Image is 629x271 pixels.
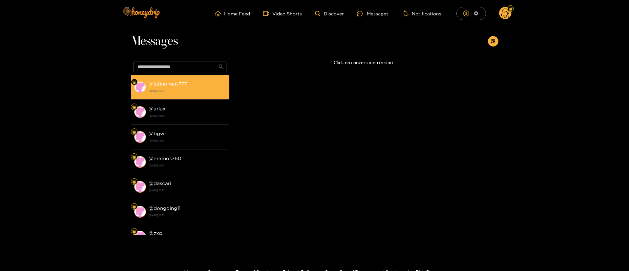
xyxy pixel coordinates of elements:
[132,230,136,234] img: Fan Level
[491,39,495,44] span: appstore-add
[263,10,302,16] a: Video Shorts
[315,11,344,16] a: Discover
[229,59,498,67] p: Click on conversation to start
[149,187,226,193] strong: [DATE] 13:17
[463,10,472,16] span: dollar
[134,206,146,218] img: conversation
[131,33,178,49] span: Messages
[134,231,146,242] img: conversation
[132,105,136,109] img: Fan Level
[149,138,226,144] strong: [DATE] 13:17
[216,62,226,72] button: search
[219,64,223,70] span: search
[456,7,486,20] button: 0
[149,212,226,218] strong: [DATE] 13:17
[263,10,272,16] span: video-camera
[509,7,513,11] img: Fan Level
[132,80,136,84] img: Fan Level
[134,181,146,193] img: conversation
[215,10,250,16] a: Home Feed
[149,113,226,119] strong: [DATE] 13:17
[132,130,136,134] img: Fan Level
[215,10,224,16] span: home
[149,131,167,136] strong: @ bgwc
[134,106,146,118] img: conversation
[149,230,162,236] strong: @ zxp
[402,10,443,17] button: Notifications
[357,10,388,17] div: Messages
[149,106,166,111] strong: @ arlax
[149,163,226,168] strong: [DATE] 13:17
[132,205,136,209] img: Fan Level
[473,10,479,17] mark: 0
[149,81,187,87] strong: @ latinoheat777
[488,36,498,47] button: appstore-add
[132,180,136,184] img: Fan Level
[134,156,146,168] img: conversation
[132,155,136,159] img: Fan Level
[149,205,180,211] strong: @ dongding11
[149,88,226,94] strong: [DATE] 19:41
[134,131,146,143] img: conversation
[134,81,146,93] img: conversation
[149,181,171,186] strong: @ dascari
[149,156,181,161] strong: @ eramos760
